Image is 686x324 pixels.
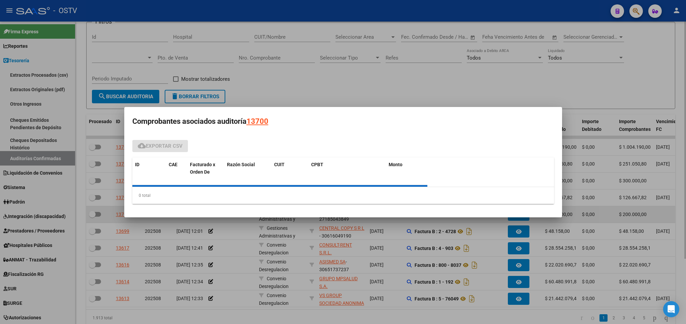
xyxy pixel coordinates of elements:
[274,162,285,167] span: CUIT
[271,157,308,187] datatable-header-cell: CUIT
[166,157,187,187] datatable-header-cell: CAE
[135,162,139,167] span: ID
[138,143,183,149] span: Exportar CSV
[187,157,224,187] datatable-header-cell: Facturado x Orden De
[132,157,166,187] datatable-header-cell: ID
[663,301,679,317] div: Open Intercom Messenger
[132,115,554,128] h3: Comprobantes asociados auditoría
[132,187,554,204] div: 0 total
[224,157,271,187] datatable-header-cell: Razón Social
[190,162,215,175] span: Facturado x Orden De
[247,115,268,128] div: 13700
[227,162,255,167] span: Razón Social
[169,162,177,167] span: CAE
[138,142,146,150] mat-icon: cloud_download
[132,140,188,152] button: Exportar CSV
[386,157,433,187] datatable-header-cell: Monto
[311,162,323,167] span: CPBT
[308,157,386,187] datatable-header-cell: CPBT
[389,162,402,167] span: Monto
